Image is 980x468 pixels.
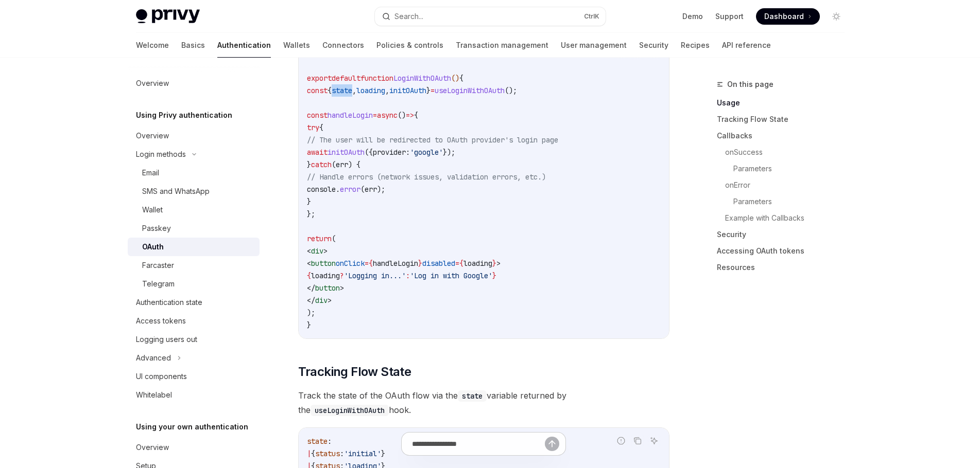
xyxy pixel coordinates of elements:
span: 'Logging in...' [344,271,406,280]
div: Login methods [136,148,186,160]
span: onClick [336,259,365,268]
span: function [360,74,393,83]
div: UI components [136,370,187,383]
span: : [406,271,410,280]
a: Parameters [733,193,853,210]
span: { [459,259,463,268]
span: Tracking Flow State [298,364,411,380]
span: On this page [727,78,773,91]
span: } [492,259,496,268]
span: { [459,74,463,83]
span: LoginWithOAuth [393,74,451,83]
span: Dashboard [764,11,804,22]
span: try [307,123,319,132]
span: export [307,74,332,83]
a: Parameters [733,160,853,177]
img: light logo [136,9,200,24]
a: Example with Callbacks [725,210,853,226]
a: Usage [717,95,853,111]
span: const [307,86,328,95]
a: Wallets [283,33,310,58]
span: loading [356,86,385,95]
a: Callbacks [717,128,853,144]
a: Recipes [681,33,710,58]
span: > [496,259,501,268]
div: Logging users out [136,333,197,346]
a: Demo [682,11,703,22]
span: ( [360,185,365,194]
span: (); [505,86,517,95]
a: Overview [128,74,260,93]
span: { [307,271,311,280]
span: ) { [348,160,360,169]
span: default [332,74,360,83]
div: Passkey [142,222,171,235]
a: Connectors [322,33,364,58]
span: } [307,320,311,330]
span: }); [443,148,455,157]
a: Policies & controls [376,33,443,58]
a: Overview [128,127,260,145]
span: ( [332,234,336,243]
span: } [426,86,431,95]
span: async [377,111,398,120]
span: err [336,160,348,169]
a: Tracking Flow State [717,111,853,128]
span: ); [377,185,385,194]
span: { [369,259,373,268]
span: provider: [373,148,410,157]
span: // Handle errors (network issues, validation errors, etc.) [307,172,546,182]
button: Send message [545,437,559,451]
span: ); [307,308,315,317]
span: = [373,111,377,120]
span: , [385,86,389,95]
a: Security [639,33,668,58]
a: Dashboard [756,8,820,25]
span: </ [307,296,315,305]
span: 'Log in with Google' [410,271,492,280]
span: { [319,123,323,132]
span: return [307,234,332,243]
span: div [311,246,323,256]
button: Search...CtrlK [375,7,606,26]
span: = [365,259,369,268]
div: Overview [136,441,169,454]
span: err [365,185,377,194]
a: Transaction management [456,33,548,58]
div: Farcaster [142,259,174,272]
span: </ [307,283,315,293]
a: Access tokens [128,312,260,330]
a: Authentication [217,33,271,58]
a: UI components [128,367,260,386]
a: Email [128,164,260,182]
a: onSuccess [725,144,853,160]
span: catch [311,160,332,169]
span: > [323,246,328,256]
span: ({ [365,148,373,157]
div: Authentication state [136,296,202,309]
a: Basics [181,33,205,58]
code: useLoginWithOAuth [311,405,389,416]
a: onError [725,177,853,193]
span: > [340,283,344,293]
code: state [458,390,487,402]
span: . [336,185,340,194]
span: await [307,148,328,157]
div: SMS and WhatsApp [142,185,210,197]
a: Support [715,11,744,22]
span: disabled [422,259,455,268]
span: ( [332,160,336,169]
span: < [307,259,311,268]
a: Welcome [136,33,169,58]
span: button [315,283,340,293]
span: = [455,259,459,268]
a: Authentication state [128,293,260,312]
span: < [307,246,311,256]
span: handleLogin [373,259,418,268]
span: 'google' [410,148,443,157]
div: Wallet [142,204,163,216]
div: Whitelabel [136,389,172,401]
span: } [492,271,496,280]
span: handleLogin [328,111,373,120]
span: = [431,86,435,95]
